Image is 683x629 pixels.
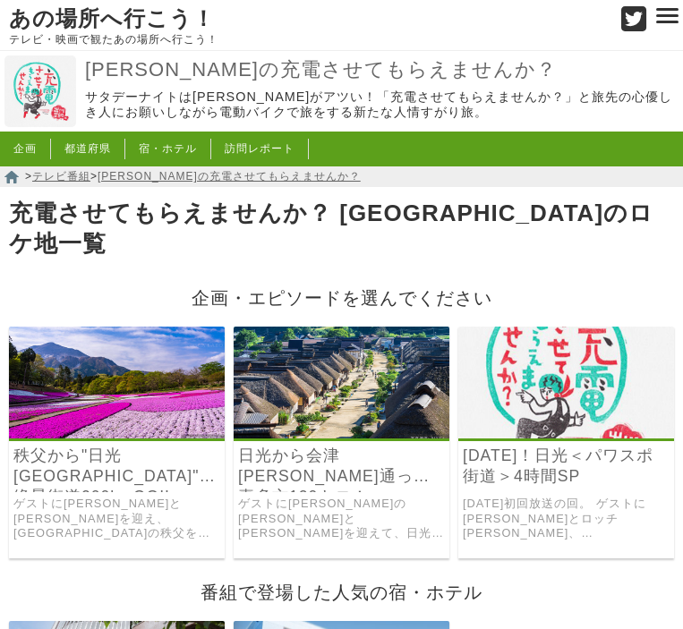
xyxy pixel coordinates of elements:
a: あの場所へ行こう！ [9,7,215,30]
a: [DATE]！日光＜パワスポ街道＞4時間SP [463,446,670,487]
a: 出川哲朗の充電させてもらえませんか？ 桜満開の秩父から目指せ“日光東照宮"200キロ! ですが菊地亜美免許とりたてでヤバいよ×2 [9,426,225,441]
img: 出川哲朗の充電させてもらえませんか？ 桜満開の秩父から目指せ“日光東照宮"200キロ! ですが菊地亜美免許とりたてでヤバいよ×2 [9,327,225,438]
a: Twitter (@go_thesights) [621,17,647,32]
a: 宿・ホテル [139,142,197,155]
a: 訪問レポート [225,142,295,155]
a: ゲストに[PERSON_NAME]の[PERSON_NAME]と[PERSON_NAME]を迎えて、日光を出発して会津[PERSON_NAME]を通って喜多方を目指した、[DATE]年秋の旅。 [238,497,445,541]
a: 秩父から"日光[GEOGRAPHIC_DATA]"へ絶景街道200kmGO!! [13,446,220,487]
a: 出川哲朗の充電させてもらえませんか？ [4,115,76,130]
p: サタデーナイトは[PERSON_NAME]がアツい！「充電させてもらえませんか？」と旅先の心優しき人にお願いしながら電動バイクで旅をする新たな人情すがり旅。 [85,89,679,121]
a: [PERSON_NAME]の充電させてもらえませんか？ [85,57,679,83]
a: テレビ番組 [32,170,90,183]
a: ゲストに[PERSON_NAME]と[PERSON_NAME]を迎え、[GEOGRAPHIC_DATA]の秩父をスタートし[GEOGRAPHIC_DATA]の[GEOGRAPHIC_DATA]、... [13,497,220,541]
img: 出川哲朗の充電させてもらえませんか？ [4,55,76,127]
img: 出川哲朗の充電させてもらえませんか？ 日光から絶景名湯街道120キロ！ 会津若松を通ってゆくぞ喜多方！ ぬおっ！ 品川と光浦ガチで参戦!? ヤバいよ²SP [234,327,449,438]
a: 出川哲朗の充電させてもらえませんか？ 新春！最強パワスポ街道212㌔！日光東照宮から筑波山ぬけて鹿島神社へ！ですがひぇ～上川隆也が初登場でドッキドキ！中岡も大島もっ！めでたすぎてヤバいよ²SP [458,426,674,441]
a: 出川哲朗の充電させてもらえませんか？ 日光から絶景名湯街道120キロ！ 会津若松を通ってゆくぞ喜多方！ ぬおっ！ 品川と光浦ガチで参戦!? ヤバいよ²SP [234,426,449,441]
img: 出川哲朗の充電させてもらえませんか？ 新春！最強パワスポ街道212㌔！日光東照宮から筑波山ぬけて鹿島神社へ！ですがひぇ～上川隆也が初登場でドッキドキ！中岡も大島もっ！めでたすぎてヤバいよ²SP [458,327,674,438]
p: テレビ・映画で観たあの場所へ行こう！ [9,33,602,46]
a: [DATE]初回放送の回。 ゲストに[PERSON_NAME]とロッチ[PERSON_NAME]、[PERSON_NAME][GEOGRAPHIC_DATA]の[PERSON_NAME]を迎え、... [463,497,670,541]
a: [PERSON_NAME]の充電させてもらえませんか？ [98,170,361,183]
a: 日光から会津[PERSON_NAME]通って喜多方120キロ！ [238,446,445,487]
a: 企画 [13,142,37,155]
a: 都道府県 [64,142,111,155]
